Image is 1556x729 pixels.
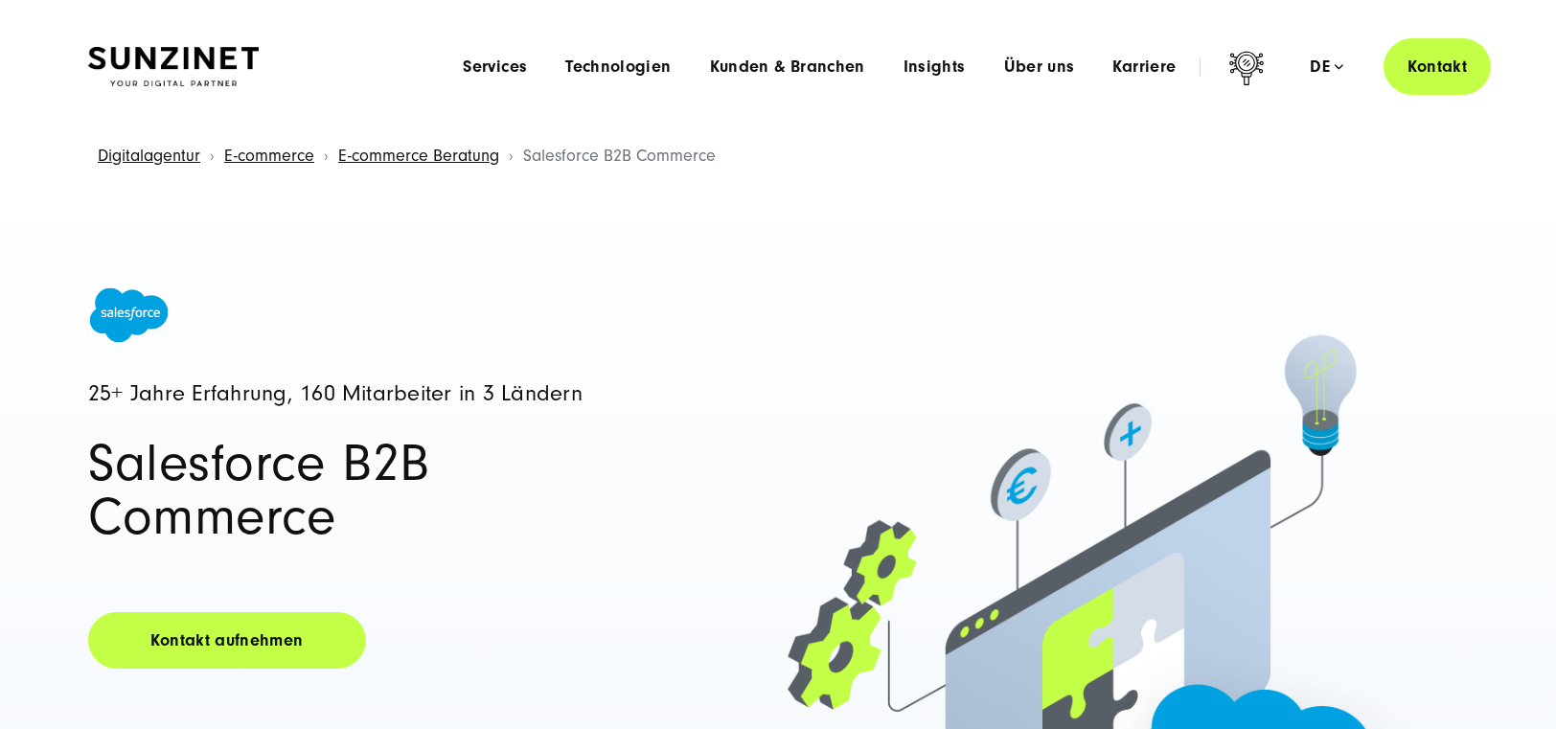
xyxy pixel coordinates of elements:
a: Insights [904,57,966,77]
div: de [1310,57,1343,77]
a: Karriere [1112,57,1176,77]
a: Services [463,57,527,77]
span: Salesforce B2B Commerce [523,146,716,166]
a: Kontakt [1384,38,1491,95]
a: Technologien [565,57,671,77]
img: Salesforce Logo - Salesforce Partner Agentur SUNZINET [88,286,170,344]
a: E-commerce Beratung [338,146,499,166]
a: E-commerce [224,146,314,166]
h1: Salesforce B2B Commerce [88,437,694,544]
a: Kunden & Branchen [710,57,865,77]
h4: 25+ Jahre Erfahrung, 160 Mitarbeiter in 3 Ländern [88,382,694,406]
a: Digitalagentur [98,146,200,166]
a: Über uns [1004,57,1075,77]
img: SUNZINET Full Service Digital Agentur [88,47,259,87]
a: Kontakt aufnehmen [88,612,366,669]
